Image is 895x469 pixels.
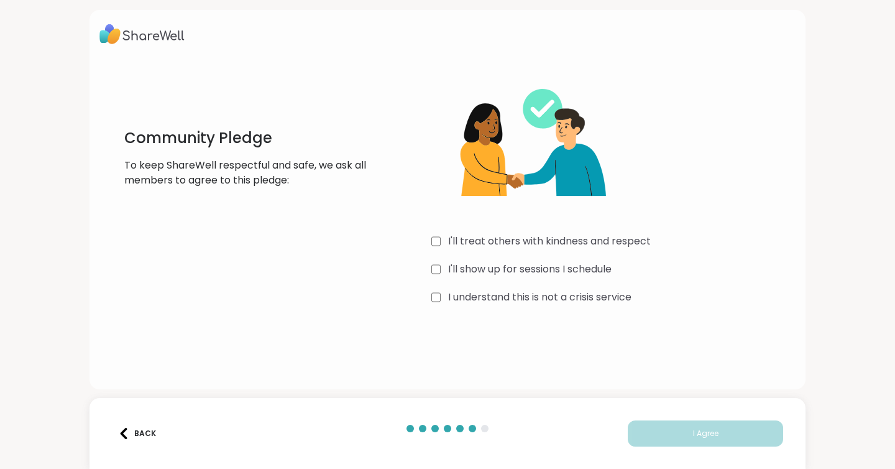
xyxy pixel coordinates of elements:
[628,420,783,447] button: I Agree
[124,158,367,188] p: To keep ShareWell respectful and safe, we ask all members to agree to this pledge:
[118,428,156,439] div: Back
[448,234,651,249] label: I'll treat others with kindness and respect
[112,420,162,447] button: Back
[693,428,718,439] span: I Agree
[448,290,631,305] label: I understand this is not a crisis service
[124,128,367,148] h1: Community Pledge
[448,262,612,277] label: I'll show up for sessions I schedule
[99,20,185,49] img: ShareWell Logo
